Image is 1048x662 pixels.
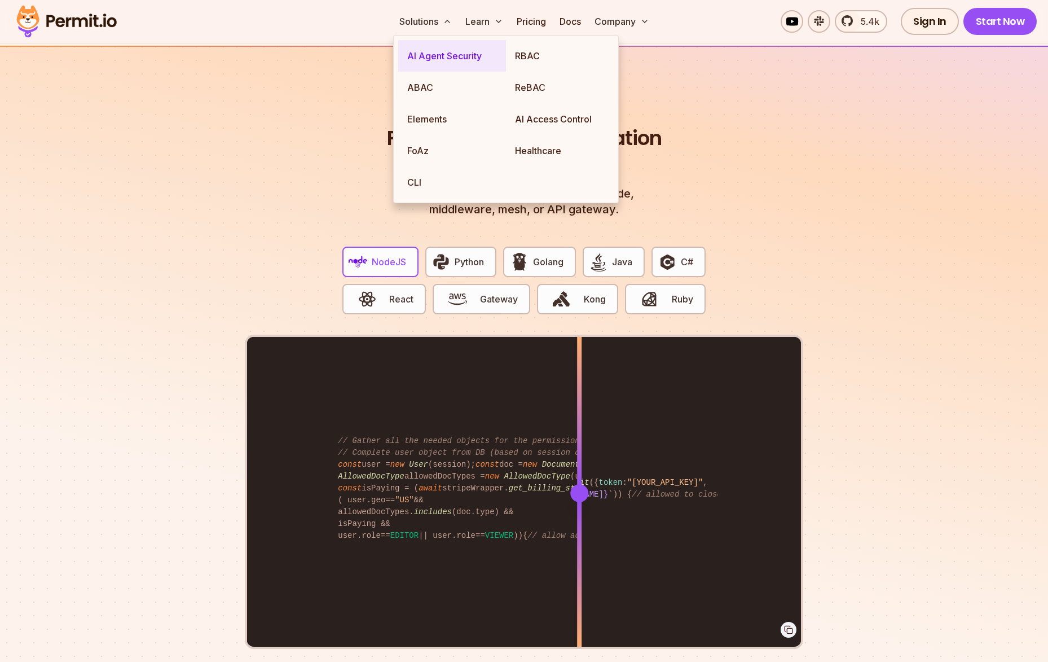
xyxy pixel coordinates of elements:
[485,531,513,540] span: VIEWER
[362,531,381,540] span: role
[461,10,508,33] button: Learn
[431,252,451,271] img: Python
[640,290,659,309] img: Ruby
[612,255,632,269] span: Java
[398,135,506,166] a: FoAz
[414,507,452,516] span: includes
[338,484,362,493] span: const
[349,252,368,271] img: NodeJS
[512,10,551,33] a: Pricing
[448,290,467,309] img: Gateway
[506,72,614,103] a: ReBAC
[11,2,122,41] img: Permit logo
[338,448,712,457] span: // Complete user object from DB (based on session object, only 3 DB queries...)
[555,10,585,33] a: Docs
[338,460,362,469] span: const
[542,460,580,469] span: Document
[504,472,570,481] span: AllowedDocType
[387,127,534,150] span: Fully functional
[485,472,499,481] span: new
[409,460,428,469] span: User
[398,166,506,198] a: CLI
[455,255,484,269] span: Python
[372,255,406,269] span: NodeJS
[632,490,750,499] span: // allowed to close issue
[475,507,495,516] span: type
[330,426,717,551] code: user = (session); doc = ( , , session. ); allowedDocTypes = (user. ); isPaying = ( stripeWrapper....
[552,290,571,309] img: Kong
[456,531,475,540] span: role
[854,15,879,28] span: 5.4k
[963,8,1037,35] a: Start Now
[589,252,608,271] img: Java
[480,292,518,306] span: Gateway
[398,40,506,72] a: AI Agent Security
[598,478,622,487] span: token
[371,496,385,505] span: geo
[584,292,606,306] span: Kong
[475,460,499,469] span: const
[390,460,404,469] span: new
[523,460,537,469] span: new
[338,436,608,445] span: // Gather all the needed objects for the permission check
[389,292,413,306] span: React
[506,135,614,166] a: Healthcare
[533,255,563,269] span: Golang
[510,252,529,271] img: Golang
[384,127,664,172] h2: authorization
[658,252,677,271] img: C#
[398,103,506,135] a: Elements
[338,472,404,481] span: AllowedDocType
[527,531,598,540] span: // allow access
[681,255,693,269] span: C#
[506,40,614,72] a: RBAC
[395,496,414,505] span: "US"
[506,103,614,135] a: AI Access Control
[672,292,693,306] span: Ruby
[835,10,887,33] a: 5.4k
[390,531,419,540] span: EDITOR
[395,10,456,33] button: Solutions
[901,8,959,35] a: Sign In
[590,10,654,33] button: Company
[358,290,377,309] img: React
[419,484,442,493] span: await
[509,484,594,493] span: get_billing_status
[398,72,506,103] a: ABAC
[627,478,703,487] span: "[YOUR_API_KEY]"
